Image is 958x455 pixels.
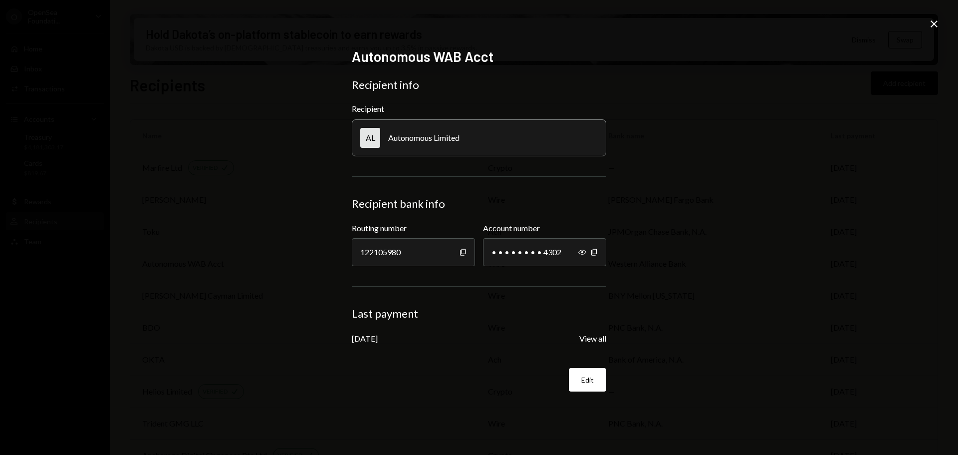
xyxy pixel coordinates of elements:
label: Routing number [352,222,475,234]
div: Recipient [352,104,606,113]
div: 122105980 [352,238,475,266]
div: AL [360,128,380,148]
div: [DATE] [352,334,378,343]
div: Recipient info [352,78,606,92]
label: Account number [483,222,606,234]
div: • • • • • • • • 4302 [483,238,606,266]
div: Recipient bank info [352,197,606,211]
div: Autonomous Limited [388,133,460,142]
h2: Autonomous WAB Acct [352,47,606,66]
div: Last payment [352,307,606,321]
button: Edit [569,368,606,392]
button: View all [579,334,606,344]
